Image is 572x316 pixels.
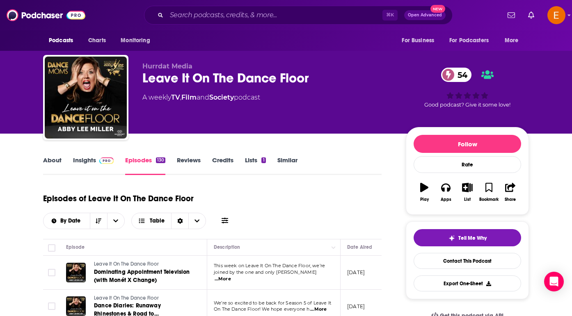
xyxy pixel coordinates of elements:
[329,243,339,252] button: Column Actions
[177,156,201,175] a: Reviews
[94,268,190,284] span: Dominating Appointment Television (with Monét X Change)
[94,295,159,301] span: Leave It On The Dance Floor
[43,193,194,204] h1: Episodes of Leave It On The Dance Floor
[347,303,365,310] p: [DATE]
[414,177,435,207] button: Play
[499,33,529,48] button: open menu
[478,177,499,207] button: Bookmark
[547,6,565,24] span: Logged in as emilymorris
[156,157,165,163] div: 130
[88,35,106,46] span: Charts
[435,177,456,207] button: Apps
[449,68,471,82] span: 54
[214,263,325,268] span: This week on Leave It On The Dance Floor, we’re
[449,35,489,46] span: For Podcasters
[414,135,521,153] button: Follow
[94,295,192,302] a: Leave It On The Dance Floor
[441,197,451,202] div: Apps
[448,235,455,241] img: tell me why sparkle
[66,242,85,252] div: Episode
[547,6,565,24] img: User Profile
[171,93,180,101] a: TV
[396,33,444,48] button: open menu
[547,6,565,24] button: Show profile menu
[214,306,310,312] span: On The Dance Floor! We hope everyone h
[83,33,111,48] a: Charts
[500,177,521,207] button: Share
[94,261,192,268] a: Leave It On The Dance Floor
[402,35,434,46] span: For Business
[382,10,398,20] span: ⌘ K
[99,157,114,164] img: Podchaser Pro
[60,218,83,224] span: By Date
[49,35,73,46] span: Podcasts
[48,269,55,276] span: Toggle select row
[505,197,516,202] div: Share
[48,302,55,310] span: Toggle select row
[347,242,372,252] div: Date Aired
[144,6,453,25] div: Search podcasts, credits, & more...
[214,269,317,275] span: joined by the one and only [PERSON_NAME]
[43,213,125,229] h2: Choose List sort
[94,268,192,284] a: Dominating Appointment Television (with Monét X Change)
[277,156,297,175] a: Similar
[504,8,518,22] a: Show notifications dropdown
[43,218,90,224] button: open menu
[414,156,521,173] div: Rate
[430,5,445,13] span: New
[121,35,150,46] span: Monitoring
[125,156,165,175] a: Episodes130
[115,33,160,48] button: open menu
[525,8,538,22] a: Show notifications dropdown
[94,261,159,267] span: Leave It On The Dance Floor
[505,35,519,46] span: More
[181,93,197,101] a: Film
[404,10,446,20] button: Open AdvancedNew
[107,213,124,229] button: open menu
[414,229,521,246] button: tell me why sparkleTell Me Why
[142,93,260,102] div: A weekly podcast
[214,242,240,252] div: Description
[261,157,265,163] div: 1
[310,306,327,313] span: ...More
[245,156,265,175] a: Lists1
[544,272,564,291] div: Open Intercom Messenger
[197,93,209,101] span: and
[414,275,521,291] button: Export One-Sheet
[215,276,231,282] span: ...More
[420,197,429,202] div: Play
[408,13,442,17] span: Open Advanced
[7,7,85,23] img: Podchaser - Follow, Share and Rate Podcasts
[131,213,206,229] button: Choose View
[458,235,487,241] span: Tell Me Why
[444,33,501,48] button: open menu
[90,213,107,229] button: Sort Direction
[43,156,62,175] a: About
[73,156,114,175] a: InsightsPodchaser Pro
[209,93,234,101] a: Society
[347,269,365,276] p: [DATE]
[45,57,127,139] img: Leave It On The Dance Floor
[171,213,188,229] div: Sort Direction
[43,33,84,48] button: open menu
[212,156,233,175] a: Credits
[457,177,478,207] button: List
[424,102,510,108] span: Good podcast? Give it some love!
[142,62,192,70] span: Hurrdat Media
[479,197,499,202] div: Bookmark
[441,68,471,82] a: 54
[406,62,529,113] div: 54Good podcast? Give it some love!
[414,253,521,269] a: Contact This Podcast
[464,197,471,202] div: List
[180,93,181,101] span: ,
[167,9,382,22] input: Search podcasts, credits, & more...
[214,300,331,306] span: We’re so excited to be back for Season 5 of Leave It
[150,218,165,224] span: Table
